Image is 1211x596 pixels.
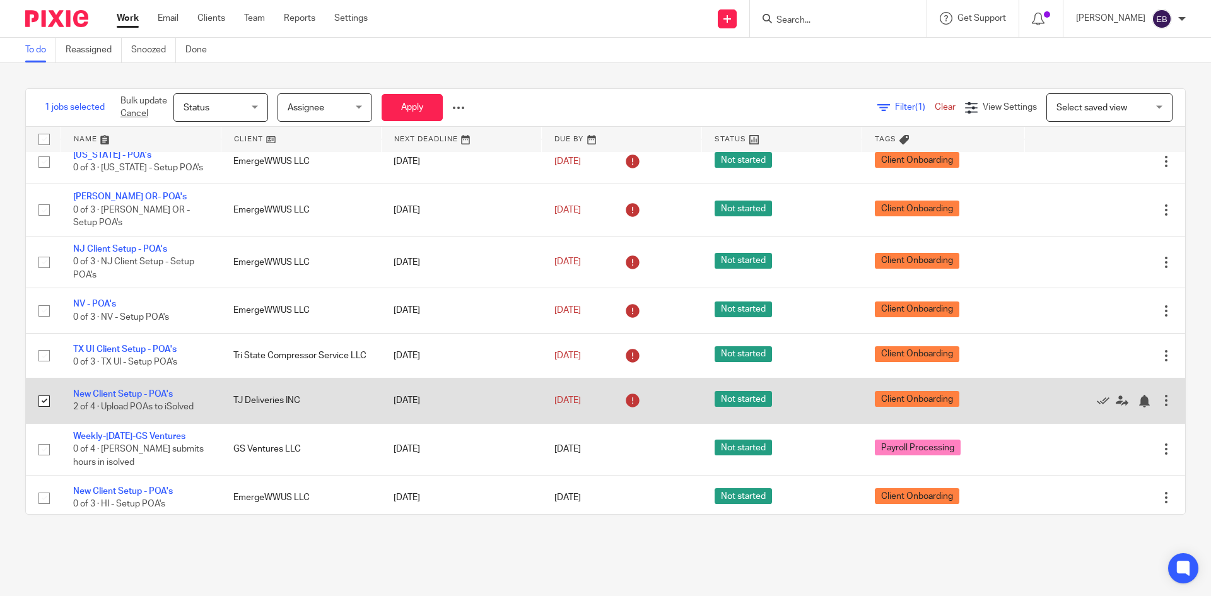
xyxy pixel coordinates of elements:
[131,38,176,62] a: Snoozed
[73,258,194,280] span: 0 of 3 · NJ Client Setup - Setup POA's
[221,476,381,520] td: EmergeWWUS LLC
[554,306,581,315] span: [DATE]
[73,300,116,308] a: NV - POA's
[554,396,581,405] span: [DATE]
[73,313,169,322] span: 0 of 3 · NV - Setup POA's
[715,201,772,216] span: Not started
[73,390,173,399] a: New Client Setup - POA's
[875,253,959,269] span: Client Onboarding
[73,500,165,509] span: 0 of 3 · HI - Setup POA's
[73,403,194,412] span: 2 of 4 · Upload POAs to iSolved
[935,103,956,112] a: Clear
[288,103,324,112] span: Assignee
[25,10,88,27] img: Pixie
[875,152,959,168] span: Client Onboarding
[73,358,177,366] span: 0 of 3 · TX UI - Setup POA's
[381,139,541,184] td: [DATE]
[73,245,167,254] a: NJ Client Setup - POA's
[875,391,959,407] span: Client Onboarding
[1056,103,1127,112] span: Select saved view
[66,38,122,62] a: Reassigned
[158,12,178,25] a: Email
[715,152,772,168] span: Not started
[120,109,148,118] a: Cancel
[381,476,541,520] td: [DATE]
[554,445,581,453] span: [DATE]
[875,201,959,216] span: Client Onboarding
[120,95,167,120] p: Bulk update
[73,345,177,354] a: TX UI Client Setup - POA's
[875,488,959,504] span: Client Onboarding
[1076,12,1145,25] p: [PERSON_NAME]
[221,378,381,423] td: TJ Deliveries INC
[334,12,368,25] a: Settings
[73,151,151,160] a: [US_STATE] - POA's
[381,236,541,288] td: [DATE]
[381,423,541,475] td: [DATE]
[184,103,209,112] span: Status
[715,253,772,269] span: Not started
[983,103,1037,112] span: View Settings
[45,101,105,114] span: 1 jobs selected
[554,493,581,502] span: [DATE]
[715,440,772,455] span: Not started
[554,157,581,166] span: [DATE]
[73,487,173,496] a: New Client Setup - POA's
[284,12,315,25] a: Reports
[221,288,381,333] td: EmergeWWUS LLC
[185,38,216,62] a: Done
[715,488,772,504] span: Not started
[381,378,541,423] td: [DATE]
[221,333,381,378] td: Tri State Compressor Service LLC
[554,258,581,267] span: [DATE]
[381,288,541,333] td: [DATE]
[875,346,959,362] span: Client Onboarding
[221,139,381,184] td: EmergeWWUS LLC
[25,38,56,62] a: To do
[895,103,935,112] span: Filter
[915,103,925,112] span: (1)
[875,301,959,317] span: Client Onboarding
[381,184,541,236] td: [DATE]
[1152,9,1172,29] img: svg%3E
[382,94,443,121] button: Apply
[221,423,381,475] td: GS Ventures LLC
[1097,394,1116,407] a: Mark as done
[244,12,265,25] a: Team
[73,432,185,441] a: Weekly-[DATE]-GS Ventures
[73,206,190,228] span: 0 of 3 · [PERSON_NAME] OR - Setup POA's
[957,14,1006,23] span: Get Support
[715,301,772,317] span: Not started
[715,346,772,362] span: Not started
[221,184,381,236] td: EmergeWWUS LLC
[73,445,204,467] span: 0 of 4 · [PERSON_NAME] submits hours in isolved
[381,333,541,378] td: [DATE]
[715,391,772,407] span: Not started
[554,206,581,214] span: [DATE]
[73,163,203,172] span: 0 of 3 · [US_STATE] - Setup POA's
[221,236,381,288] td: EmergeWWUS LLC
[197,12,225,25] a: Clients
[117,12,139,25] a: Work
[775,15,889,26] input: Search
[73,192,187,201] a: [PERSON_NAME] OR- POA's
[875,136,896,143] span: Tags
[554,351,581,360] span: [DATE]
[875,440,961,455] span: Payroll Processing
